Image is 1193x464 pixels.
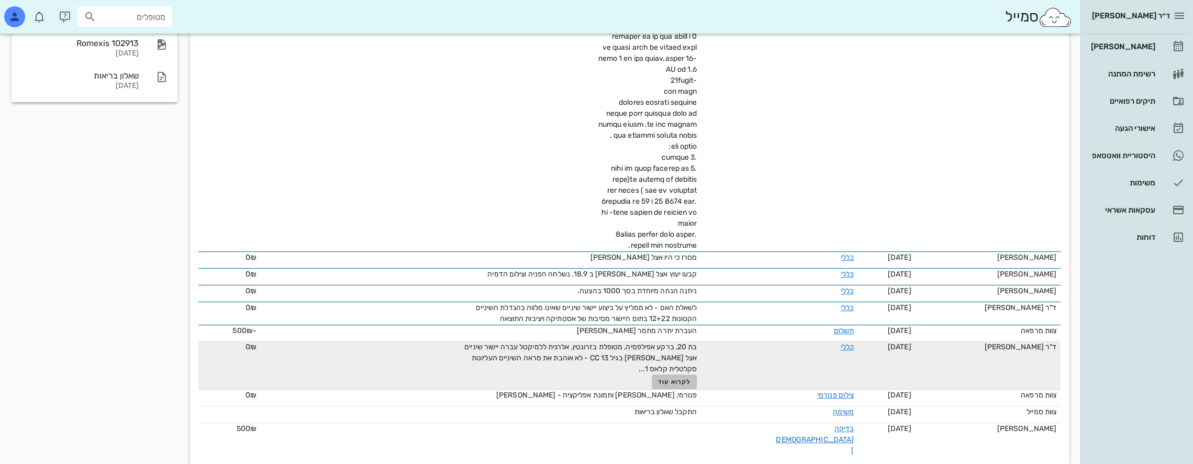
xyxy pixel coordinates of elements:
div: שאלון בריאות [21,71,139,81]
span: [DATE] [888,391,911,400]
span: 500₪ [236,424,256,433]
span: ד״ר [PERSON_NAME] [1092,11,1170,20]
div: היסטוריית וואטסאפ [1089,151,1155,160]
span: פנורמי, [PERSON_NAME] ותמונת אפליקציה - [PERSON_NAME] [496,391,697,400]
div: סמייל [1005,6,1072,28]
span: 0₪ [246,270,257,279]
img: SmileCloud logo [1038,7,1072,28]
span: קבעו יעוץ אצל [PERSON_NAME] ב 18.9. נשלחה הפניה וצילום הדמיה [487,270,697,279]
div: משימות [1089,179,1155,187]
div: צוות מרפאה [919,390,1056,401]
span: לקרוא עוד [658,378,690,385]
span: [DATE] [888,407,911,416]
span: התקבל שאלון בריאות [634,407,697,416]
div: [PERSON_NAME] [919,423,1056,434]
span: מסרו כי היו אצל [PERSON_NAME] [590,253,697,262]
span: 0₪ [246,253,257,262]
a: אישורי הגעה [1085,116,1189,141]
div: ד"ר [PERSON_NAME] [919,302,1056,313]
span: [DATE] [888,303,911,312]
div: צוות מרפאה [919,325,1056,336]
a: כללי [841,286,854,295]
div: צוות סמייל [919,406,1056,417]
div: ד"ר [PERSON_NAME] [919,341,1056,352]
div: [PERSON_NAME] [919,285,1056,296]
a: בדיקה [DEMOGRAPHIC_DATA] [776,424,854,455]
a: משימות [1085,170,1189,195]
span: [DATE] [888,253,911,262]
span: תג [31,8,37,15]
a: עסקאות אשראי [1085,197,1189,223]
a: [PERSON_NAME] [1085,34,1189,59]
a: כללי [841,253,854,262]
span: [DATE] [888,326,911,335]
span: 0₪ [246,286,257,295]
a: כללי [841,343,854,351]
span: ניתנה הנחה מיוחדת בסך 1000 בהצעה. [577,286,697,295]
span: לשאלת האם - לא ממליץ על ביצוע יישור שיניים שאינו מלווה בהגדלת השיניים הקטונות 12+22 בתום היישור מ... [475,303,697,323]
div: [DATE] [21,82,139,91]
div: [PERSON_NAME] [1089,42,1155,51]
div: [DATE] [21,49,139,58]
a: כללי [841,270,854,279]
span: 0₪ [246,343,257,351]
a: צילום פנורמי [817,391,854,400]
a: תיקים רפואיים [1085,89,1189,114]
span: -500₪ [232,326,257,335]
a: תשלום [834,326,854,335]
a: דוחות [1085,225,1189,250]
div: אישורי הגעה [1089,124,1155,132]
span: בת 20, ברקע אפילפסיה, מטופלת בזרונטין, אלרגית ללמיקטל עברה יישור שיניים אצל [PERSON_NAME] בגיל 13... [464,343,697,373]
div: דוחות [1089,233,1155,241]
a: כללי [841,303,854,312]
span: [DATE] [888,424,911,433]
div: [PERSON_NAME] [919,269,1056,280]
span: [DATE] [888,286,911,295]
div: Romexis 102913 [21,38,139,48]
a: משימה [833,407,854,416]
div: רשימת המתנה [1089,70,1155,78]
div: עסקאות אשראי [1089,206,1155,214]
button: לקרוא עוד [652,374,697,389]
span: 0₪ [246,391,257,400]
div: תיקים רפואיים [1089,97,1155,105]
a: היסטוריית וואטסאפ [1085,143,1189,168]
span: [DATE] [888,343,911,351]
div: [PERSON_NAME] [919,252,1056,263]
a: רשימת המתנה [1085,61,1189,86]
span: 0₪ [246,303,257,312]
span: [DATE] [888,270,911,279]
span: העברת יתרה מתמר [PERSON_NAME] [576,326,697,335]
